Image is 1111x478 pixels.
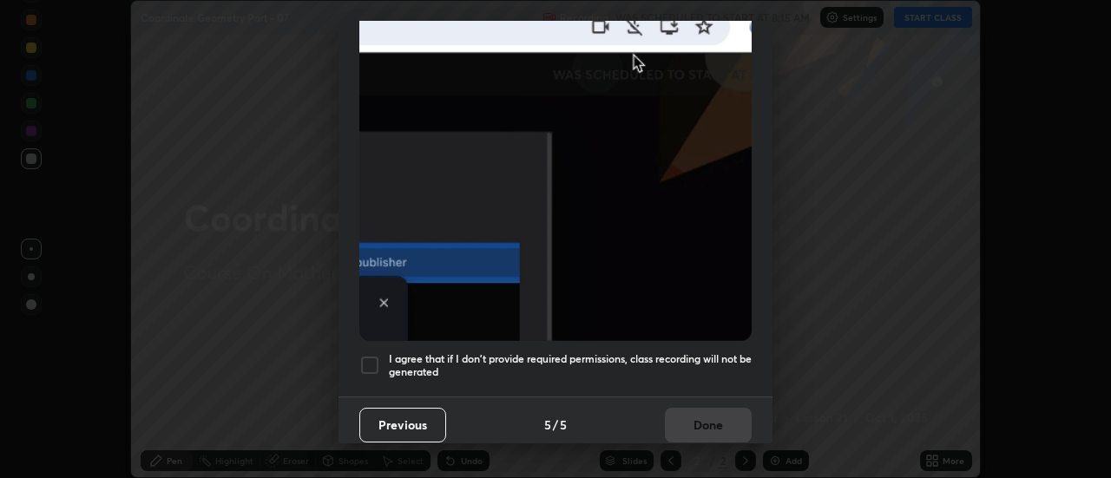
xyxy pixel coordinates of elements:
[560,416,567,434] h4: 5
[389,352,752,379] h5: I agree that if I don't provide required permissions, class recording will not be generated
[544,416,551,434] h4: 5
[359,408,446,442] button: Previous
[553,416,558,434] h4: /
